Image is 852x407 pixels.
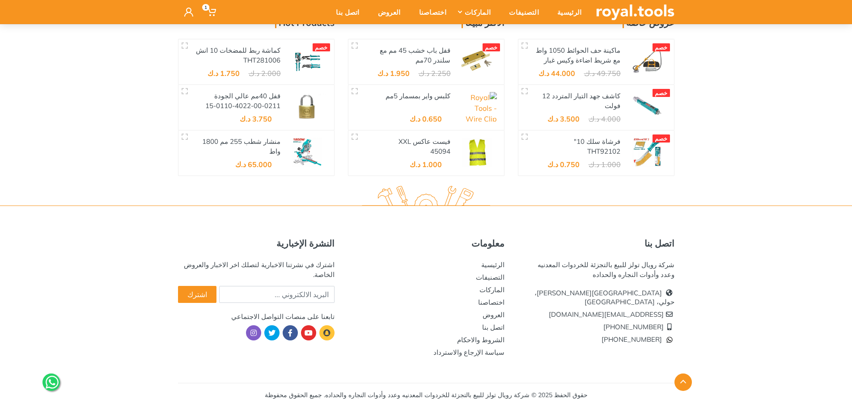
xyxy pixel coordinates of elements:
[366,3,407,21] div: العروض
[518,321,674,333] li: [PHONE_NUMBER]
[288,92,327,122] img: Royal Tools - Brass Padlock 40mm
[214,92,280,100] a: قفل 40مم عالي الجودة
[518,238,674,249] h5: اتصل بنا
[208,70,240,77] div: 1.750 د.ك
[288,46,327,76] img: Royal Tools - Pump pliers 10
[627,138,667,167] img: Royal Tools - Wire brusher 10
[497,3,545,21] div: التصنيفات
[430,147,450,155] a: 45094
[483,310,504,319] a: العروض
[653,43,670,51] div: خصم
[458,138,497,167] img: Royal Tools - REFLECTOR VEST XXL
[313,43,330,51] div: خصم
[219,286,335,303] input: البريد الالكتروني ...
[178,260,335,280] div: اشترك في نشرتنا الاخبارية لتصلك اخر الاخبار والعروض الخاصة.
[202,137,280,156] a: منشار شطب 255 مم 1800 واط
[587,147,620,155] a: THT92102
[574,137,620,146] a: فرشاة سلك 10"
[476,273,504,281] a: التصنيفات
[249,70,281,77] div: 2.000 د.ك
[538,70,575,77] div: 44.000 د.ك
[547,161,580,168] div: 0.750 د.ك
[589,161,621,168] div: 1.000 د.ك
[348,238,504,249] h5: معلومات
[589,115,621,122] div: 4.000 د.ك
[653,89,670,97] div: خصم
[178,238,335,249] h5: النشرة الإخبارية
[596,4,674,20] img: royal.tools Logo
[542,92,620,110] a: كاشف جهد التيار المتردد 12 فولت
[536,46,620,65] a: ماكينة حف الحوائط 1050 واط مع شريط اضاءة وكيس غبار
[362,186,490,210] img: royal.tools Logo
[602,335,674,344] a: [PHONE_NUMBER]
[410,115,442,122] div: 0.650 د.ك
[518,260,674,280] div: شركة رويال تولز للبيع بالتجزئة للخردوات المعدنيه وعدد وأدوات النجاره والحداده
[419,70,451,77] div: 2.250 د.ك
[433,348,504,357] a: سياسة الإرجاع والاسترداد
[288,138,327,167] img: Royal Tools - Mitre saw smooth sliding 1800W 10
[481,260,504,269] a: الرئيسية
[377,70,410,77] div: 1.950 د.ك
[196,46,280,55] a: كماشة ربط للمضخات 10 انش
[518,308,674,321] li: [EMAIL_ADDRESS][DOMAIN_NAME]
[602,335,662,344] span: [PHONE_NUMBER]
[398,137,450,146] a: فيست عاكس XXL
[202,4,209,11] span: 1
[265,390,588,400] div: حقوق الحفظ 2025 © شركة رويال تولز للبيع بالتجزئة للخردوات المعدنيه وعدد وأدوات النجاره والحداده. ...
[627,46,667,76] img: Royal Tools - Drywall Sander 1050W
[458,92,497,122] img: Royal Tools - Wire Clip with nail 5mm
[380,46,450,65] a: قفل باب خشب 45 مم مع سلندر 70مم
[243,56,280,64] a: THT281006
[545,3,588,21] div: الرئيسية
[547,115,580,122] div: 3.500 د.ك
[235,161,272,168] div: 65.000 د.ك
[407,3,453,21] div: اختصاصنا
[178,286,216,303] button: اشترك
[458,46,497,76] img: Royal Tools - LOCK BODY 45MM WITH 70MM CYLINDER
[478,298,504,306] a: اختصاصنا
[584,70,621,77] div: 49.750 د.ك
[386,92,450,100] a: كلبس واير بمسمار 5مم
[482,323,504,331] a: اتصل بنا
[453,3,497,21] div: الماركات
[653,134,670,143] div: خصم
[627,92,667,122] img: Royal Tools - AC Voltage Detector 12V
[205,101,280,110] a: 15-0110-4022-00-0211
[479,285,504,294] a: الماركات
[324,3,365,21] div: اتصل بنا
[178,312,335,322] div: تابعنا على منصات التواصل الاجتماعي
[457,336,504,344] a: الشروط والاحكام
[534,289,674,306] a: [GEOGRAPHIC_DATA][PERSON_NAME]، حولي، [GEOGRAPHIC_DATA]
[410,161,442,168] div: 1.000 د.ك
[240,115,272,122] div: 3.750 د.ك
[483,43,500,51] div: خصم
